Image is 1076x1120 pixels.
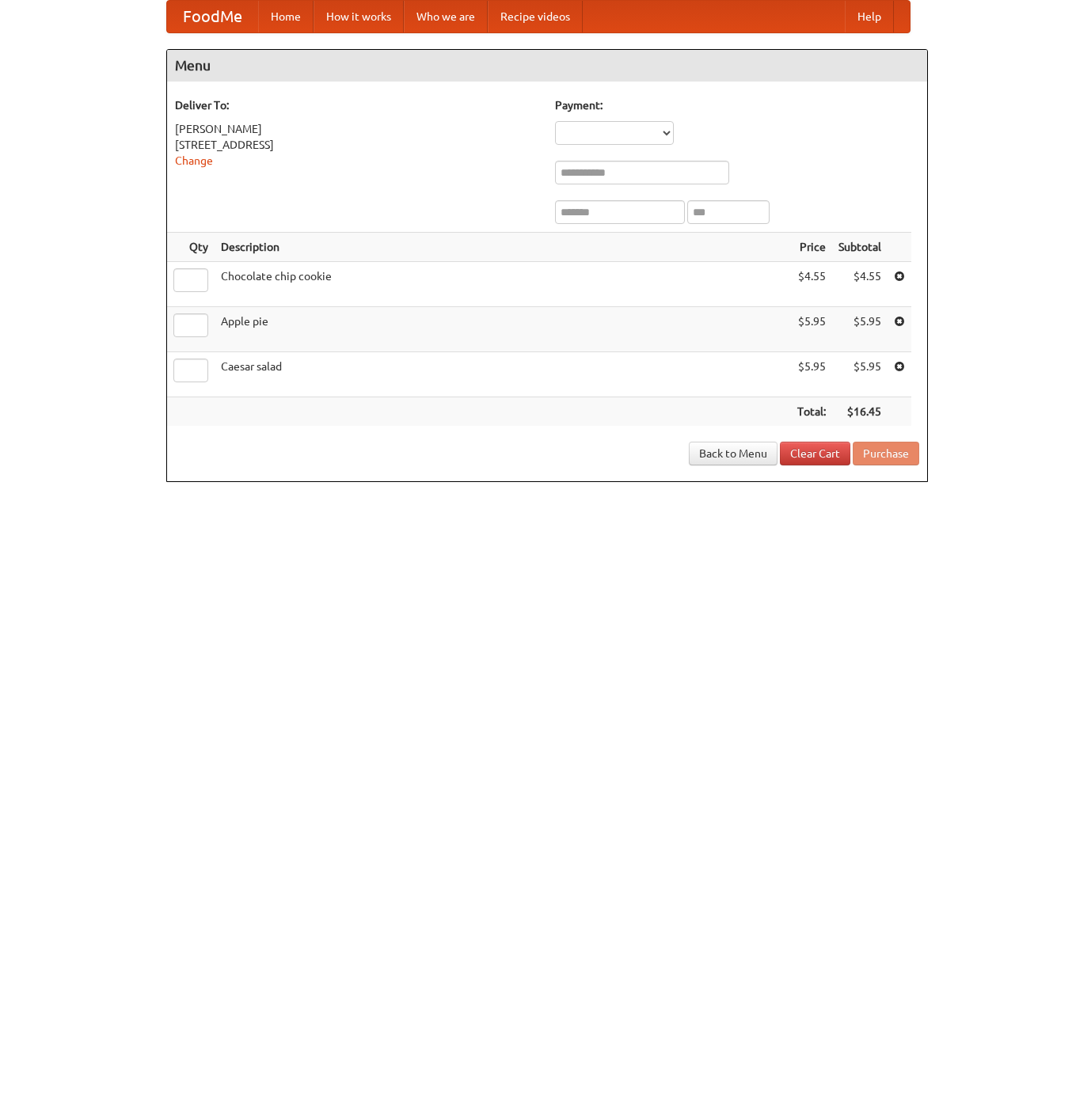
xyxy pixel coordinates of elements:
[791,262,832,307] td: $4.55
[780,442,850,465] a: Clear Cart
[175,121,539,137] div: [PERSON_NAME]
[845,1,894,32] a: Help
[404,1,488,32] a: Who we are
[167,233,215,262] th: Qty
[791,397,832,427] th: Total:
[832,352,888,397] td: $5.95
[175,97,539,113] h5: Deliver To:
[791,352,832,397] td: $5.95
[215,233,791,262] th: Description
[791,233,832,262] th: Price
[314,1,404,32] a: How it works
[832,397,888,427] th: $16.45
[167,50,927,82] h4: Menu
[258,1,314,32] a: Home
[853,442,919,465] button: Purchase
[215,352,791,397] td: Caesar salad
[832,307,888,352] td: $5.95
[215,262,791,307] td: Chocolate chip cookie
[832,262,888,307] td: $4.55
[555,97,919,113] h5: Payment:
[689,442,778,465] a: Back to Menu
[791,307,832,352] td: $5.95
[488,1,583,32] a: Recipe videos
[175,137,539,153] div: [STREET_ADDRESS]
[832,233,888,262] th: Subtotal
[215,307,791,352] td: Apple pie
[175,154,213,167] a: Change
[167,1,258,32] a: FoodMe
